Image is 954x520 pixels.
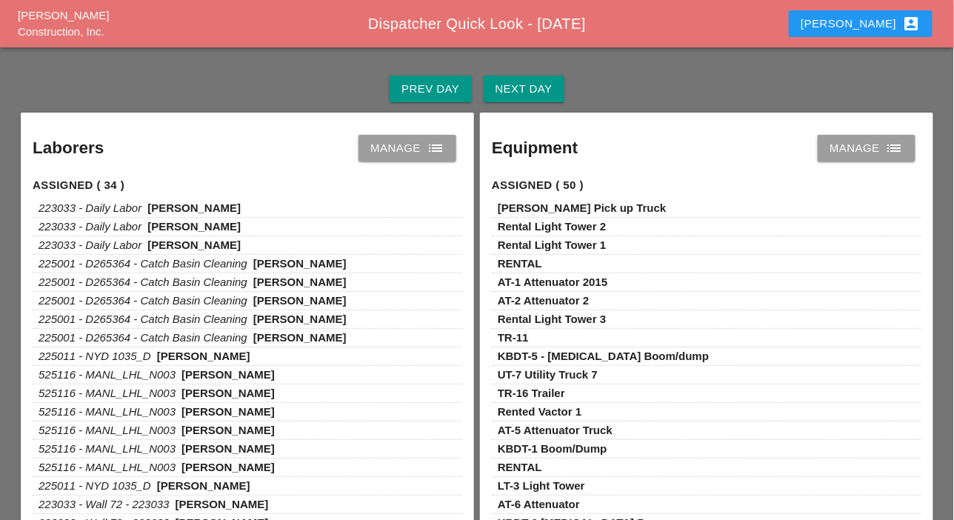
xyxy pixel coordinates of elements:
[498,239,606,251] span: Rental Light Tower 1
[39,276,247,288] span: 225001 - D265364 - Catch Basin Cleaning
[370,139,444,157] div: Manage
[390,76,471,102] button: Prev Day
[253,294,347,307] span: [PERSON_NAME]
[253,331,347,344] span: [PERSON_NAME]
[147,201,241,214] span: [PERSON_NAME]
[39,368,176,381] span: 525116 - MANL_LHL_N003
[903,15,921,33] i: account_box
[498,387,565,399] span: TR-16 Trailer
[39,387,176,399] span: 525116 - MANL_LHL_N003
[33,177,462,194] h4: Assigned ( 34 )
[498,442,607,455] span: KBDT-1 Boom/Dump
[39,294,247,307] span: 225001 - D265364 - Catch Basin Cleaning
[176,498,269,510] span: [PERSON_NAME]
[39,201,141,214] span: 223033 - Daily Labor
[830,139,904,157] div: Manage
[498,405,581,418] span: Rented Vactor 1
[789,10,932,37] button: [PERSON_NAME]
[498,350,709,362] span: KBDT-5 - [MEDICAL_DATA] Boom/dump
[401,81,459,98] div: Prev Day
[498,498,580,510] span: AT-6 Attenuator
[498,294,589,307] span: AT-2 Attenuator 2
[39,405,176,418] span: 525116 - MANL_LHL_N003
[39,498,170,510] span: 223033 - Wall 72 - 223033
[157,350,250,362] span: [PERSON_NAME]
[181,424,275,436] span: [PERSON_NAME]
[157,479,250,492] span: [PERSON_NAME]
[39,220,141,233] span: 223033 - Daily Labor
[39,461,176,473] span: 525116 - MANL_LHL_N003
[498,479,585,492] span: LT-3 Light Tower
[181,368,275,381] span: [PERSON_NAME]
[39,479,151,492] span: 225011 - NYD 1035_D
[147,220,241,233] span: [PERSON_NAME]
[39,313,247,325] span: 225001 - D265364 - Catch Basin Cleaning
[253,276,347,288] span: [PERSON_NAME]
[498,257,542,270] span: RENTAL
[484,76,564,102] button: Next Day
[886,139,904,157] i: list
[39,239,141,251] span: 223033 - Daily Labor
[498,331,529,344] span: TR-11
[39,442,176,455] span: 525116 - MANL_LHL_N003
[492,177,921,194] h4: Assigned ( 50 )
[181,461,275,473] span: [PERSON_NAME]
[39,257,247,270] span: 225001 - D265364 - Catch Basin Cleaning
[427,139,444,157] i: list
[498,313,606,325] span: Rental Light Tower 3
[358,135,456,161] a: Manage
[181,442,275,455] span: [PERSON_NAME]
[492,136,578,161] h2: Equipment
[498,424,613,436] span: AT-5 Attenuator Truck
[39,424,176,436] span: 525116 - MANL_LHL_N003
[498,201,667,214] span: [PERSON_NAME] Pick up Truck
[368,16,586,32] span: Dispatcher Quick Look - [DATE]
[147,239,241,251] span: [PERSON_NAME]
[181,387,275,399] span: [PERSON_NAME]
[33,136,104,161] h2: Laborers
[39,331,247,344] span: 225001 - D265364 - Catch Basin Cleaning
[498,276,607,288] span: AT-1 Attenuator 2015
[801,15,920,33] div: [PERSON_NAME]
[498,461,542,473] span: RENTAL
[18,9,109,39] a: [PERSON_NAME] Construction, Inc.
[498,368,598,381] span: UT-7 Utility Truck 7
[818,135,915,161] a: Manage
[253,313,347,325] span: [PERSON_NAME]
[496,81,553,98] div: Next Day
[181,405,275,418] span: [PERSON_NAME]
[39,350,151,362] span: 225011 - NYD 1035_D
[253,257,347,270] span: [PERSON_NAME]
[498,220,606,233] span: Rental Light Tower 2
